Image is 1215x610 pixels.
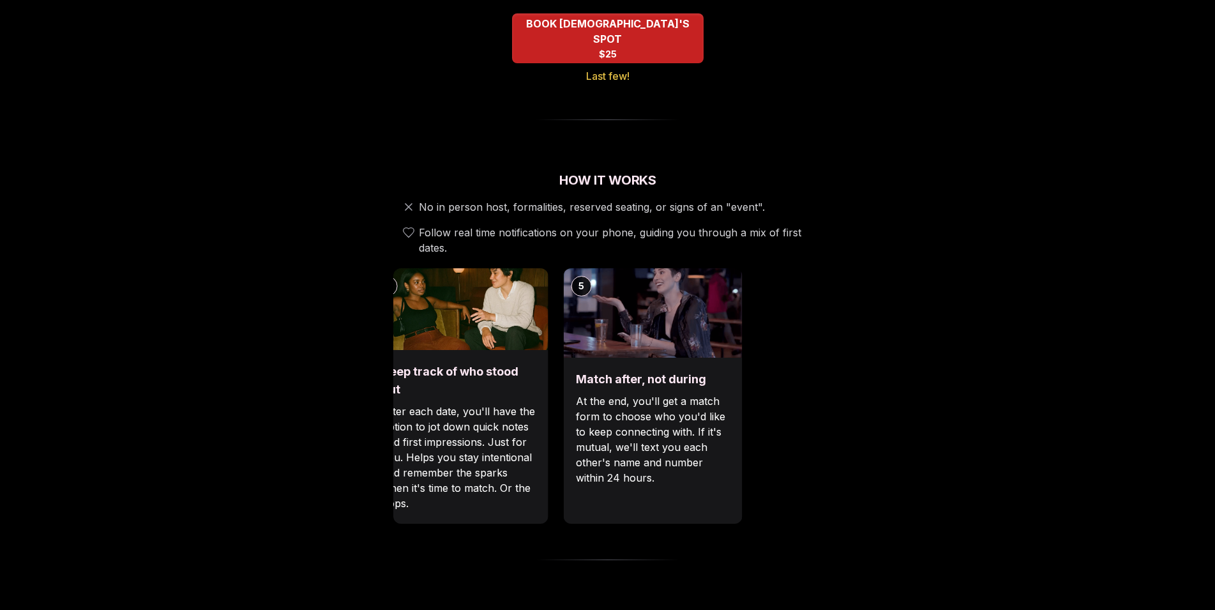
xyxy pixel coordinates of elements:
p: After each date, you'll have the option to jot down quick notes and first impressions. Just for y... [382,404,535,511]
div: 5 [571,276,591,296]
h2: How It Works [393,171,822,189]
p: At the end, you'll get a match form to choose who you'd like to keep connecting with. If it's mut... [576,393,729,485]
img: Keep track of who stood out [369,268,548,350]
div: 4 [377,276,397,296]
span: No in person host, formalities, reserved seating, or signs of an "event". [419,199,765,215]
span: $25 [599,48,617,61]
h3: Keep track of who stood out [382,363,535,399]
img: Match after, not during [563,268,742,358]
button: BOOK QUEER MEN'S SPOT - Last few! [512,13,704,63]
span: Follow real time notifications on your phone, guiding you through a mix of first dates. [419,225,817,255]
span: BOOK [DEMOGRAPHIC_DATA]'S SPOT [512,16,704,47]
span: Last few! [586,68,630,84]
h3: Match after, not during [576,370,729,388]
